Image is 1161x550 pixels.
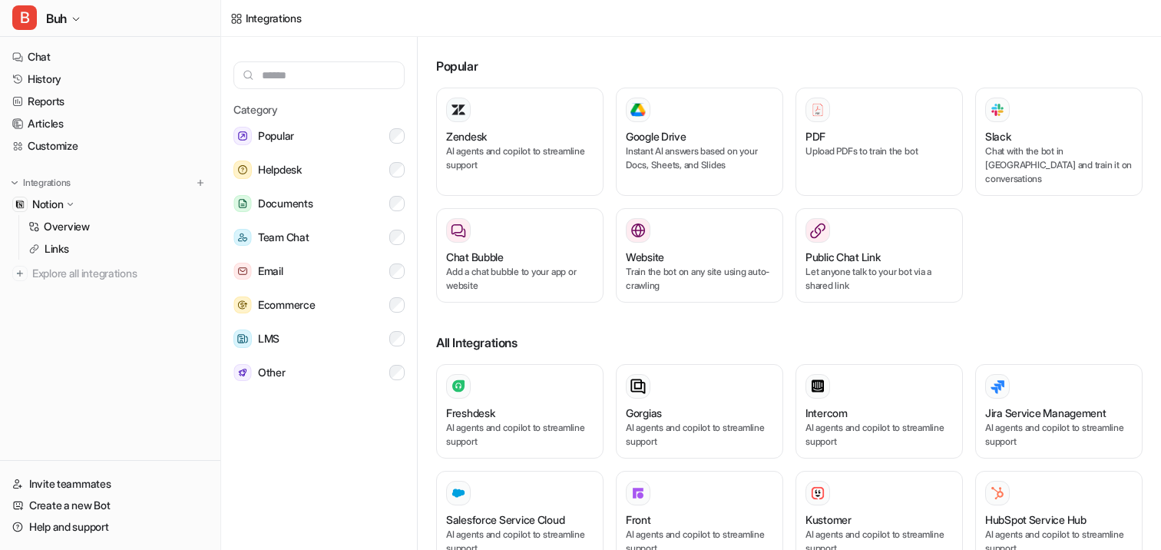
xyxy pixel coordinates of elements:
[233,195,252,213] img: Documents
[616,208,783,303] button: WebsiteWebsiteTrain the bot on any site using auto-crawling
[446,405,495,421] h3: Freshdesk
[626,144,773,172] p: Instant AI answers based on your Docs, Sheets, and Slides
[233,127,252,145] img: Popular
[985,144,1133,186] p: Chat with the bot in [GEOGRAPHIC_DATA] and train it on conversations
[626,421,773,449] p: AI agents and copilot to streamline support
[44,219,90,234] p: Overview
[630,103,646,117] img: Google Drive
[233,263,252,280] img: Email
[45,241,69,257] p: Links
[805,512,852,528] h3: Kustomer
[233,364,252,382] img: Other
[805,405,848,421] h3: Intercom
[990,485,1005,501] img: HubSpot Service Hub
[436,57,1143,75] h3: Popular
[233,161,252,179] img: Helpdesk
[9,177,20,188] img: expand menu
[810,485,825,501] img: Kustomer
[446,421,594,449] p: AI agents and copilot to streamline support
[6,91,214,112] a: Reports
[258,262,283,280] span: Email
[795,364,963,459] button: IntercomAI agents and copilot to streamline support
[626,249,664,265] h3: Website
[6,516,214,538] a: Help and support
[436,88,604,196] button: ZendeskAI agents and copilot to streamline support
[258,363,286,382] span: Other
[233,297,252,314] img: Ecommerce
[446,249,504,265] h3: Chat Bubble
[975,364,1143,459] button: Jira Service ManagementAI agents and copilot to streamline support
[616,364,783,459] button: GorgiasAI agents and copilot to streamline support
[258,296,315,314] span: Ecommerce
[805,144,953,158] p: Upload PDFs to train the bot
[630,223,646,238] img: Website
[436,333,1143,352] h3: All Integrations
[233,101,405,118] h5: Category
[258,194,313,213] span: Documents
[46,8,67,29] span: Buh
[6,473,214,495] a: Invite teammates
[805,249,881,265] h3: Public Chat Link
[810,102,825,117] img: PDF
[32,197,63,212] p: Notion
[6,495,214,516] a: Create a new Bot
[6,113,214,134] a: Articles
[258,330,279,348] span: LMS
[246,10,302,26] div: Integrations
[233,229,252,247] img: Team Chat
[22,238,214,260] a: Links
[6,263,214,284] a: Explore all integrations
[626,512,651,528] h3: Front
[446,128,487,144] h3: Zendesk
[230,10,302,26] a: Integrations
[795,88,963,196] button: PDFPDFUpload PDFs to train the bot
[258,127,294,145] span: Popular
[233,357,405,388] button: OtherOther
[616,88,783,196] button: Google DriveGoogle DriveInstant AI answers based on your Docs, Sheets, and Slides
[626,128,686,144] h3: Google Drive
[233,330,252,348] img: LMS
[985,421,1133,449] p: AI agents and copilot to streamline support
[975,88,1143,196] button: SlackSlackChat with the bot in [GEOGRAPHIC_DATA] and train it on conversations
[258,228,309,247] span: Team Chat
[15,200,25,209] img: Notion
[6,68,214,90] a: History
[12,5,37,30] span: B
[6,135,214,157] a: Customize
[233,121,405,151] button: PopularPopular
[626,265,773,293] p: Train the bot on any site using auto-crawling
[233,256,405,287] button: EmailEmail
[985,512,1087,528] h3: HubSpot Service Hub
[630,485,646,501] img: Front
[805,128,825,144] h3: PDF
[990,101,1005,118] img: Slack
[436,364,604,459] button: FreshdeskAI agents and copilot to streamline support
[22,216,214,237] a: Overview
[233,323,405,354] button: LMSLMS
[805,265,953,293] p: Let anyone talk to your bot via a shared link
[451,485,466,501] img: Salesforce Service Cloud
[805,421,953,449] p: AI agents and copilot to streamline support
[985,128,1011,144] h3: Slack
[436,208,604,303] button: Chat BubbleAdd a chat bubble to your app or website
[6,46,214,68] a: Chat
[985,405,1106,421] h3: Jira Service Management
[233,222,405,253] button: Team ChatTeam Chat
[233,154,405,185] button: HelpdeskHelpdesk
[233,290,405,320] button: EcommerceEcommerce
[795,208,963,303] button: Public Chat LinkLet anyone talk to your bot via a shared link
[233,188,405,219] button: DocumentsDocuments
[626,405,662,421] h3: Gorgias
[446,512,564,528] h3: Salesforce Service Cloud
[258,161,302,179] span: Helpdesk
[6,175,75,191] button: Integrations
[32,261,208,286] span: Explore all integrations
[12,266,28,281] img: explore all integrations
[23,177,71,189] p: Integrations
[446,265,594,293] p: Add a chat bubble to your app or website
[446,144,594,172] p: AI agents and copilot to streamline support
[195,177,206,188] img: menu_add.svg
